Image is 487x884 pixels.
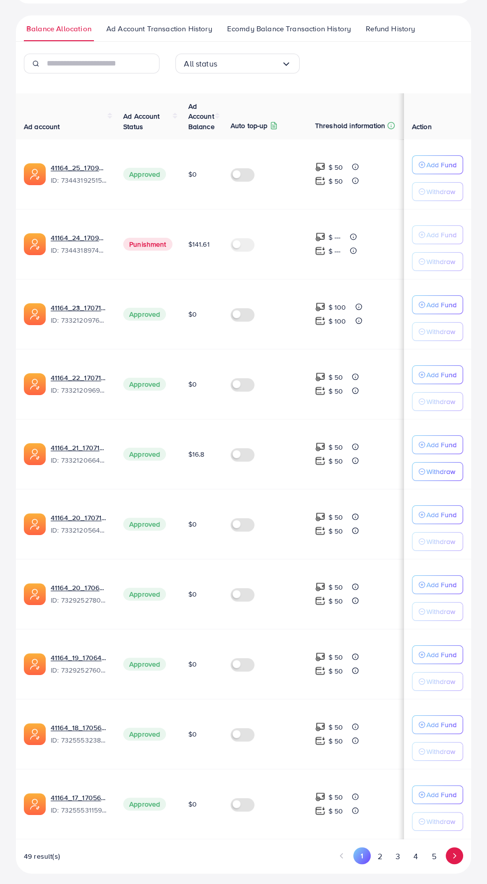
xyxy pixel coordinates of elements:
button: Go to page 1 [353,847,371,864]
a: 41164_19_1706474666940 [51,653,107,663]
p: Withdraw [426,536,455,547]
span: ID: 7329252780571557890 [51,595,107,605]
img: ic-ads-acc.e4c84228.svg [24,723,46,745]
span: Approved [123,658,166,671]
p: Auto top-up [231,120,268,132]
p: $ 50 [328,525,343,537]
img: ic-ads-acc.e4c84228.svg [24,583,46,605]
span: $141.61 [188,239,210,249]
p: Add Fund [426,509,457,521]
p: Add Fund [426,229,457,241]
span: $0 [188,729,197,739]
img: top-up amount [315,722,325,732]
p: Add Fund [426,789,457,801]
span: Ad Account Transaction History [106,23,212,34]
p: Add Fund [426,159,457,171]
button: Withdraw [412,602,463,621]
button: Go to next page [446,847,463,864]
p: $ 50 [328,665,343,677]
p: Withdraw [426,746,455,757]
img: top-up amount [315,666,325,676]
button: Withdraw [412,392,463,411]
img: ic-ads-acc.e4c84228.svg [24,233,46,255]
span: Action [412,122,432,132]
div: <span class='underline'>41164_22_1707142456408</span></br>7332120969684811778 [51,373,107,396]
p: Add Fund [426,649,457,661]
span: Approved [123,728,166,741]
button: Go to page 4 [407,847,425,866]
p: Withdraw [426,676,455,687]
div: <span class='underline'>41164_24_1709982576916</span></br>7344318974215340033 [51,233,107,256]
button: Withdraw [412,812,463,831]
button: Go to page 3 [389,847,407,866]
p: Add Fund [426,369,457,381]
div: <span class='underline'>41164_20_1706474683598</span></br>7329252780571557890 [51,583,107,606]
img: top-up amount [315,736,325,746]
img: top-up amount [315,456,325,466]
a: 41164_22_1707142456408 [51,373,107,383]
p: Threshold information [315,120,385,132]
span: Ecomdy Balance Transaction History [227,23,351,34]
img: top-up amount [315,162,325,172]
p: Withdraw [426,326,455,338]
img: top-up amount [315,526,325,536]
span: Approved [123,448,166,461]
img: top-up amount [315,792,325,802]
img: top-up amount [315,302,325,312]
span: Approved [123,378,166,391]
p: Add Fund [426,719,457,731]
img: top-up amount [315,442,325,452]
p: $ 50 [328,721,343,733]
ul: Pagination [333,847,463,866]
p: Withdraw [426,186,455,198]
img: top-up amount [315,176,325,186]
span: $0 [188,799,197,809]
img: ic-ads-acc.e4c84228.svg [24,373,46,395]
span: Ad account [24,122,60,132]
p: Withdraw [426,466,455,477]
button: Go to page 2 [371,847,389,866]
span: $0 [188,379,197,389]
p: $ 50 [328,175,343,187]
span: All status [184,56,217,71]
p: $ 50 [328,371,343,383]
p: $ 50 [328,805,343,817]
p: $ 50 [328,441,343,453]
button: Withdraw [412,252,463,271]
span: Approved [123,798,166,811]
a: 41164_25_1709982599082 [51,163,107,173]
span: ID: 7344318974215340033 [51,245,107,255]
div: <span class='underline'>41164_21_1707142387585</span></br>7332120664427642882 [51,443,107,466]
span: ID: 7325553115980349442 [51,805,107,815]
span: ID: 7325553238722314241 [51,735,107,745]
span: ID: 7344319251534069762 [51,175,107,185]
img: top-up amount [315,386,325,396]
span: Refund History [366,23,415,34]
a: 41164_18_1705613299404 [51,723,107,733]
p: $ 50 [328,511,343,523]
button: Add Fund [412,225,463,244]
span: $16.8 [188,449,205,459]
img: ic-ads-acc.e4c84228.svg [24,653,46,675]
img: top-up amount [315,582,325,592]
div: <span class='underline'>41164_23_1707142475983</span></br>7332120976240689154 [51,303,107,326]
button: Add Fund [412,715,463,734]
img: top-up amount [315,512,325,522]
div: <span class='underline'>41164_17_1705613281037</span></br>7325553115980349442 [51,793,107,816]
p: $ 50 [328,735,343,747]
p: $ 50 [328,385,343,397]
div: <span class='underline'>41164_19_1706474666940</span></br>7329252760468127746 [51,653,107,676]
button: Add Fund [412,435,463,454]
p: $ 50 [328,455,343,467]
span: Approved [123,308,166,321]
img: top-up amount [315,596,325,606]
button: Withdraw [412,462,463,481]
p: Withdraw [426,606,455,617]
img: ic-ads-acc.e4c84228.svg [24,163,46,185]
p: $ --- [328,245,341,257]
a: 41164_21_1707142387585 [51,443,107,453]
button: Add Fund [412,785,463,804]
p: $ 50 [328,595,343,607]
p: $ 50 [328,651,343,663]
button: Add Fund [412,365,463,384]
